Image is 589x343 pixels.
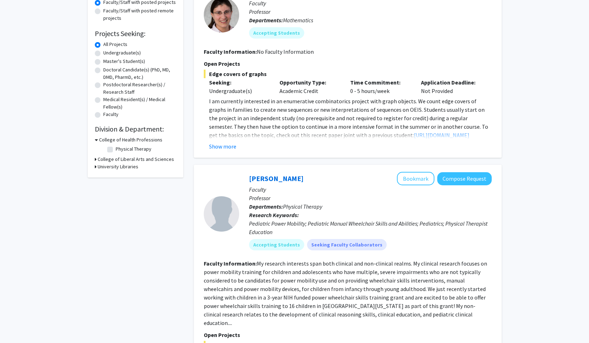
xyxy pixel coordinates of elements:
[249,17,283,24] b: Departments:
[98,156,174,163] h3: College of Liberal Arts and Sciences
[103,49,141,57] label: Undergraduate(s)
[345,78,416,95] div: 0 - 5 hours/week
[209,97,492,139] p: I am currently interested in an enumerative combinatorics project with graph objects. We count ed...
[257,48,314,55] span: No Faculty Information
[98,163,138,170] h3: University Libraries
[99,136,162,144] h3: College of Health Professions
[204,48,257,55] b: Faculty Information:
[209,78,269,87] p: Seeking:
[249,7,492,16] p: Professor
[249,239,304,250] mat-chip: Accepting Students
[416,78,486,95] div: Not Provided
[204,331,492,339] p: Open Projects
[397,172,434,185] button: Add Lisa Kenyon to Bookmarks
[437,172,492,185] button: Compose Request to Lisa Kenyon
[414,132,469,139] a: [URL][DOMAIN_NAME]
[103,7,176,22] label: Faculty/Staff with posted remote projects
[116,145,151,153] label: Physical Therapy
[204,70,492,78] span: Edge covers of graphs
[249,203,283,210] b: Departments:
[209,87,269,95] div: Undergraduate(s)
[274,78,345,95] div: Academic Credit
[421,78,481,87] p: Application Deadline:
[103,66,176,81] label: Doctoral Candidate(s) (PhD, MD, DMD, PharmD, etc.)
[249,194,492,202] p: Professor
[103,41,127,48] label: All Projects
[5,311,30,338] iframe: Chat
[95,125,176,133] h2: Division & Department:
[249,174,304,183] a: [PERSON_NAME]
[249,211,299,219] b: Research Keywords:
[103,96,176,111] label: Medical Resident(s) / Medical Fellow(s)
[95,29,176,38] h2: Projects Seeking:
[249,219,492,236] div: Pediatric Power Mobility; Pediatric Manual Wheelchair Skills and Abilities; Pediatrics; Physical ...
[103,111,119,118] label: Faculty
[204,59,492,68] p: Open Projects
[350,78,410,87] p: Time Commitment:
[103,81,176,96] label: Postdoctoral Researcher(s) / Research Staff
[283,17,313,24] span: Mathematics
[204,260,257,267] b: Faculty Information:
[249,185,492,194] p: Faculty
[307,239,387,250] mat-chip: Seeking Faculty Collaborators
[279,78,340,87] p: Opportunity Type:
[209,142,236,151] button: Show more
[249,27,304,39] mat-chip: Accepting Students
[204,260,487,326] fg-read-more: My research interests span both clinical and non-clinical realms. My clinical research focuses on...
[103,58,145,65] label: Master's Student(s)
[283,203,322,210] span: Physical Therapy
